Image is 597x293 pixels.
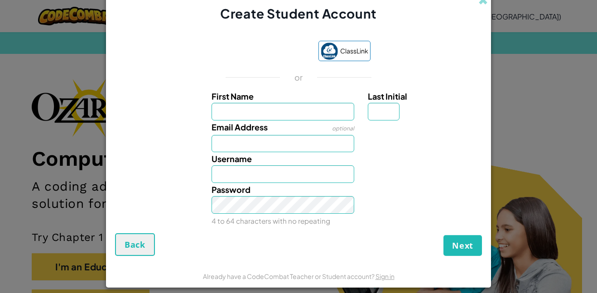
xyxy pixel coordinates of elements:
[368,91,407,101] span: Last Initial
[294,72,303,83] p: or
[212,91,254,101] span: First Name
[340,44,368,58] span: ClassLink
[212,122,268,132] span: Email Address
[222,42,314,62] iframe: Sign in with Google Button
[332,125,354,132] span: optional
[125,239,145,250] span: Back
[212,184,250,195] span: Password
[220,5,376,21] span: Create Student Account
[203,272,376,280] span: Already have a CodeCombat Teacher or Student account?
[443,235,482,256] button: Next
[115,233,155,256] button: Back
[452,240,473,251] span: Next
[212,216,330,225] small: 4 to 64 characters with no repeating
[212,154,252,164] span: Username
[321,43,338,60] img: classlink-logo-small.png
[376,272,395,280] a: Sign in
